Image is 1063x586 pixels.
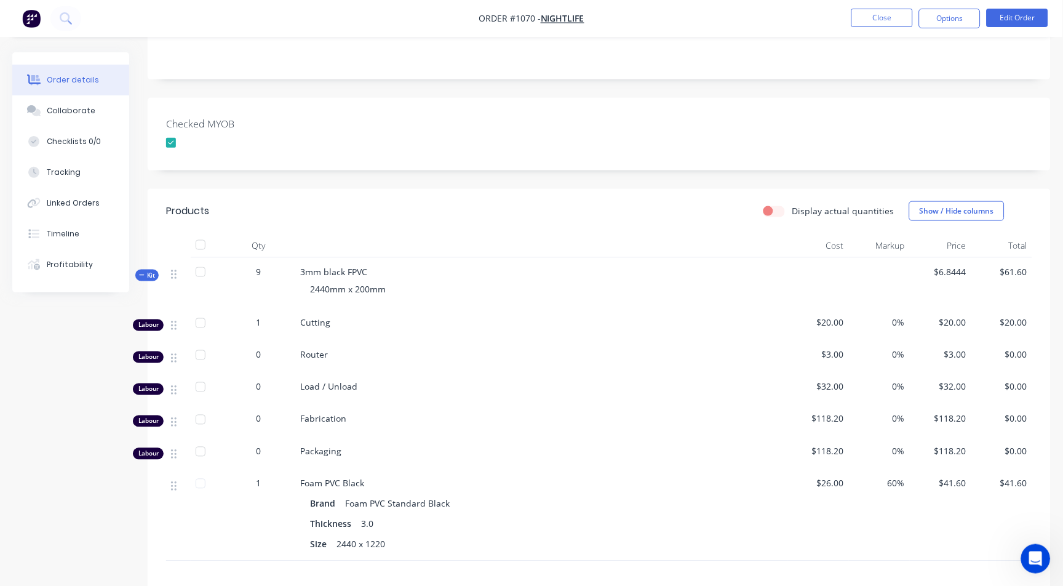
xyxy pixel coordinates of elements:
span: Load / Unload [300,381,357,393]
span: $61.60 [976,265,1028,278]
div: Labour [133,383,164,395]
div: Size [310,536,332,553]
span: Fabrication [300,413,346,425]
div: Brand [310,495,340,513]
div: Labour [133,415,164,427]
a: Nightlife [541,13,584,25]
span: 60% [854,477,906,490]
span: $0.00 [976,348,1028,361]
span: 0% [854,445,906,458]
div: Order details [47,74,99,86]
span: $118.20 [915,412,966,425]
span: $0.00 [976,380,1028,393]
div: 2440 x 1220 [332,536,390,553]
div: Profitability [47,259,93,270]
img: Factory [22,9,41,28]
button: Profitability [12,249,129,280]
div: Foam PVC Standard Black [340,495,455,513]
div: 3.0 [356,515,378,533]
button: go back [8,5,31,28]
span: 0 [256,412,261,425]
span: $41.60 [915,477,966,490]
button: Linked Orders [12,188,129,219]
span: 1 [256,477,261,490]
span: 2440mm x 200mm [310,284,386,295]
span: $32.00 [792,380,844,393]
div: Qty [221,233,295,258]
div: Close [216,6,238,28]
span: Foam PVC Black [300,478,364,489]
span: 3mm black FPVC [300,266,367,278]
span: 0 [256,445,261,458]
div: Labour [133,448,164,460]
span: 1 [256,316,261,329]
button: Checklists 0/0 [12,126,129,157]
button: Show / Hide columns [909,201,1005,221]
button: Tracking [12,157,129,188]
div: Labour [133,319,164,331]
span: $118.20 [792,445,844,458]
button: Timeline [12,219,129,249]
span: 0% [854,380,906,393]
div: Products [166,204,209,219]
span: 0% [854,316,906,329]
button: Close [851,9,913,27]
span: Cutting [300,317,330,329]
div: Total [971,233,1033,258]
div: Thickness [310,515,356,533]
label: Checked MYOB [166,116,320,131]
span: $41.60 [976,477,1028,490]
div: Linked Orders [47,198,100,209]
span: 9 [256,265,261,278]
span: $3.00 [915,348,966,361]
span: $6.8444 [915,265,966,278]
span: 0 [256,380,261,393]
div: Tracking [47,167,81,178]
div: Collaborate [47,105,95,116]
button: Options [919,9,981,28]
button: Collaborate [12,95,129,126]
button: Order details [12,65,129,95]
span: $118.20 [915,445,966,458]
span: Kit [139,271,155,280]
div: Labour [133,351,164,363]
span: $20.00 [915,316,966,329]
span: $20.00 [792,316,844,329]
span: $32.00 [915,380,966,393]
div: Cost [787,233,849,258]
span: $118.20 [792,412,844,425]
span: $3.00 [792,348,844,361]
span: 0% [854,412,906,425]
span: 0% [854,348,906,361]
div: Price [910,233,971,258]
span: $0.00 [976,412,1028,425]
span: 0 [256,348,261,361]
span: $0.00 [976,445,1028,458]
button: Edit Order [987,9,1048,27]
span: $26.00 [792,477,844,490]
div: Checklists 0/0 [47,136,101,147]
div: Timeline [47,228,79,239]
div: Markup [849,233,910,258]
span: Order #1070 - [479,13,541,25]
div: Kit [135,270,159,281]
label: Display actual quantities [792,204,894,217]
span: Packaging [300,446,341,457]
span: $20.00 [976,316,1028,329]
iframe: Intercom live chat [1021,544,1051,574]
span: Router [300,349,328,361]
